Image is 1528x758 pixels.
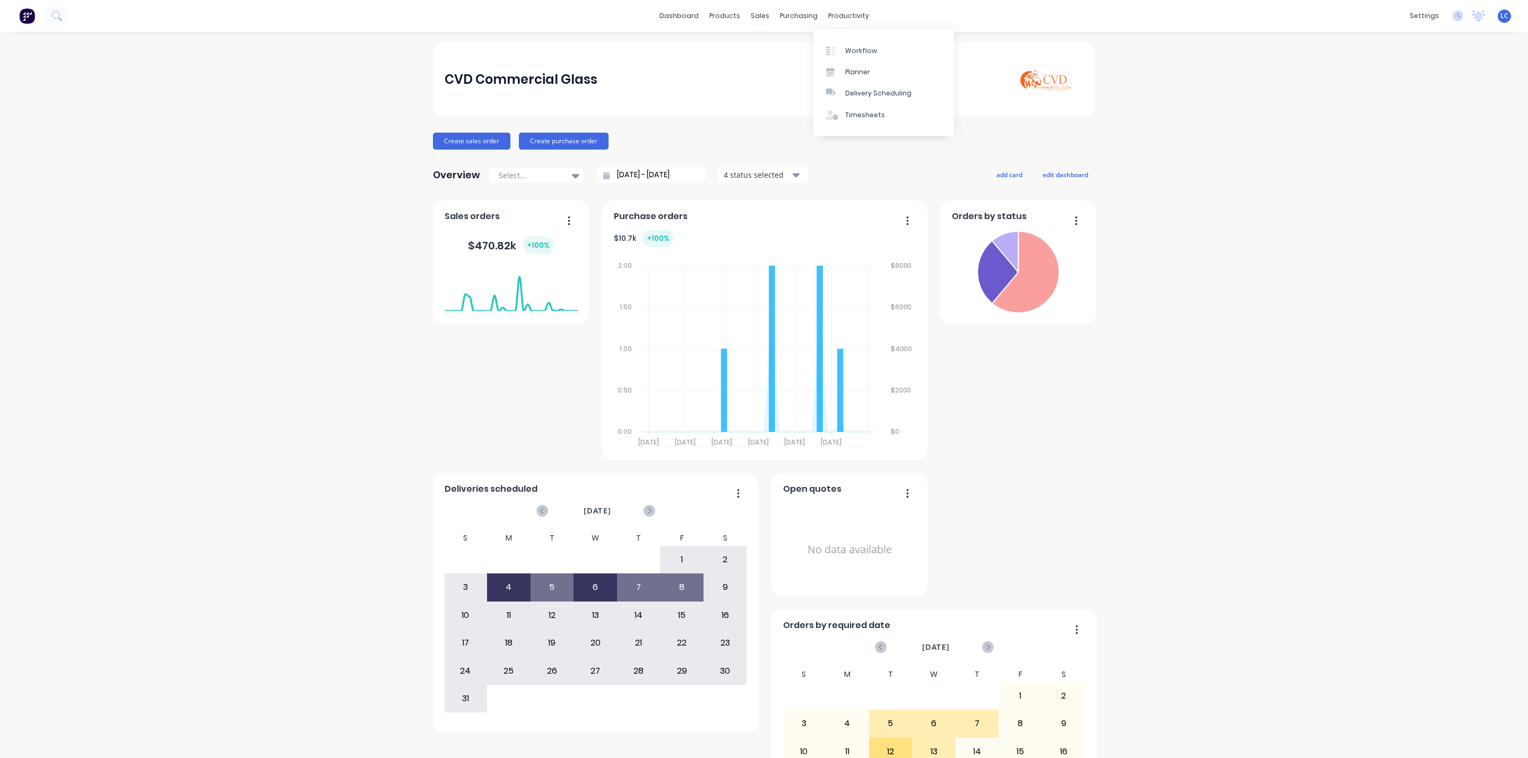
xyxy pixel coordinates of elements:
[845,46,877,56] div: Workflow
[1009,52,1083,108] img: CVD Commercial Glass
[661,574,703,600] div: 8
[643,230,674,247] div: + 100 %
[891,302,912,311] tspan: $6000
[845,110,885,120] div: Timesheets
[813,62,954,83] a: Planner
[826,710,869,737] div: 4
[912,667,956,682] div: W
[845,67,870,77] div: Planner
[617,428,631,437] tspan: 0.00
[614,210,688,223] span: Purchase orders
[638,438,659,447] tspan: [DATE]
[813,83,954,104] a: Delivery Scheduling
[445,574,487,600] div: 3
[784,438,805,447] tspan: [DATE]
[704,630,746,656] div: 23
[574,574,617,600] div: 6
[783,619,890,632] span: Orders by required date
[618,602,660,629] div: 14
[574,630,617,656] div: 20
[813,104,954,126] a: Timesheets
[445,210,500,223] span: Sales orders
[783,710,826,737] div: 3
[704,8,745,24] div: products
[956,710,999,737] div: 7
[1404,8,1444,24] div: settings
[1500,11,1508,21] span: LC
[1042,667,1086,682] div: S
[704,657,746,684] div: 30
[531,630,574,656] div: 19
[618,261,631,270] tspan: 2.00
[445,657,487,684] div: 24
[891,261,912,270] tspan: $8000
[531,530,574,546] div: T
[821,438,841,447] tspan: [DATE]
[711,438,732,447] tspan: [DATE]
[745,8,775,24] div: sales
[845,89,911,98] div: Delivery Scheduling
[922,641,950,653] span: [DATE]
[619,344,631,353] tspan: 1.00
[445,69,597,90] div: CVD Commercial Glass
[913,710,955,737] div: 6
[870,710,912,737] div: 5
[999,667,1042,682] div: F
[1043,683,1085,709] div: 2
[519,133,609,150] button: Create purchase order
[660,530,704,546] div: F
[618,574,660,600] div: 7
[488,657,530,684] div: 25
[531,657,574,684] div: 26
[718,167,808,183] button: 4 status selected
[783,500,916,600] div: No data available
[661,630,703,656] div: 22
[704,546,746,573] div: 2
[444,530,488,546] div: S
[468,237,554,254] div: $ 470.82k
[891,428,899,437] tspan: $0
[1043,710,1085,737] div: 9
[574,602,617,629] div: 13
[531,602,574,629] div: 12
[614,230,674,247] div: $ 10.7k
[704,602,746,629] div: 16
[869,667,913,682] div: T
[574,657,617,684] div: 27
[574,530,617,546] div: W
[433,133,510,150] button: Create sales order
[661,657,703,684] div: 29
[445,483,537,495] span: Deliveries scheduled
[956,667,999,682] div: T
[19,8,35,24] img: Factory
[584,505,611,517] span: [DATE]
[748,438,769,447] tspan: [DATE]
[783,483,841,495] span: Open quotes
[813,40,954,61] a: Workflow
[999,710,1041,737] div: 8
[523,237,554,254] div: + 100 %
[617,530,661,546] div: T
[445,602,487,629] div: 10
[531,574,574,600] div: 5
[661,602,703,629] div: 15
[823,8,874,24] div: productivity
[487,530,531,546] div: M
[618,630,660,656] div: 21
[952,210,1027,223] span: Orders by status
[1036,168,1095,181] button: edit dashboard
[433,164,480,186] div: Overview
[445,685,487,712] div: 31
[488,574,530,600] div: 4
[617,386,631,395] tspan: 0.50
[488,602,530,629] div: 11
[891,386,911,395] tspan: $2000
[724,169,791,180] div: 4 status selected
[619,302,631,311] tspan: 1.50
[661,546,703,573] div: 1
[826,667,869,682] div: M
[891,344,913,353] tspan: $4000
[783,667,826,682] div: S
[704,574,746,600] div: 9
[618,657,660,684] div: 28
